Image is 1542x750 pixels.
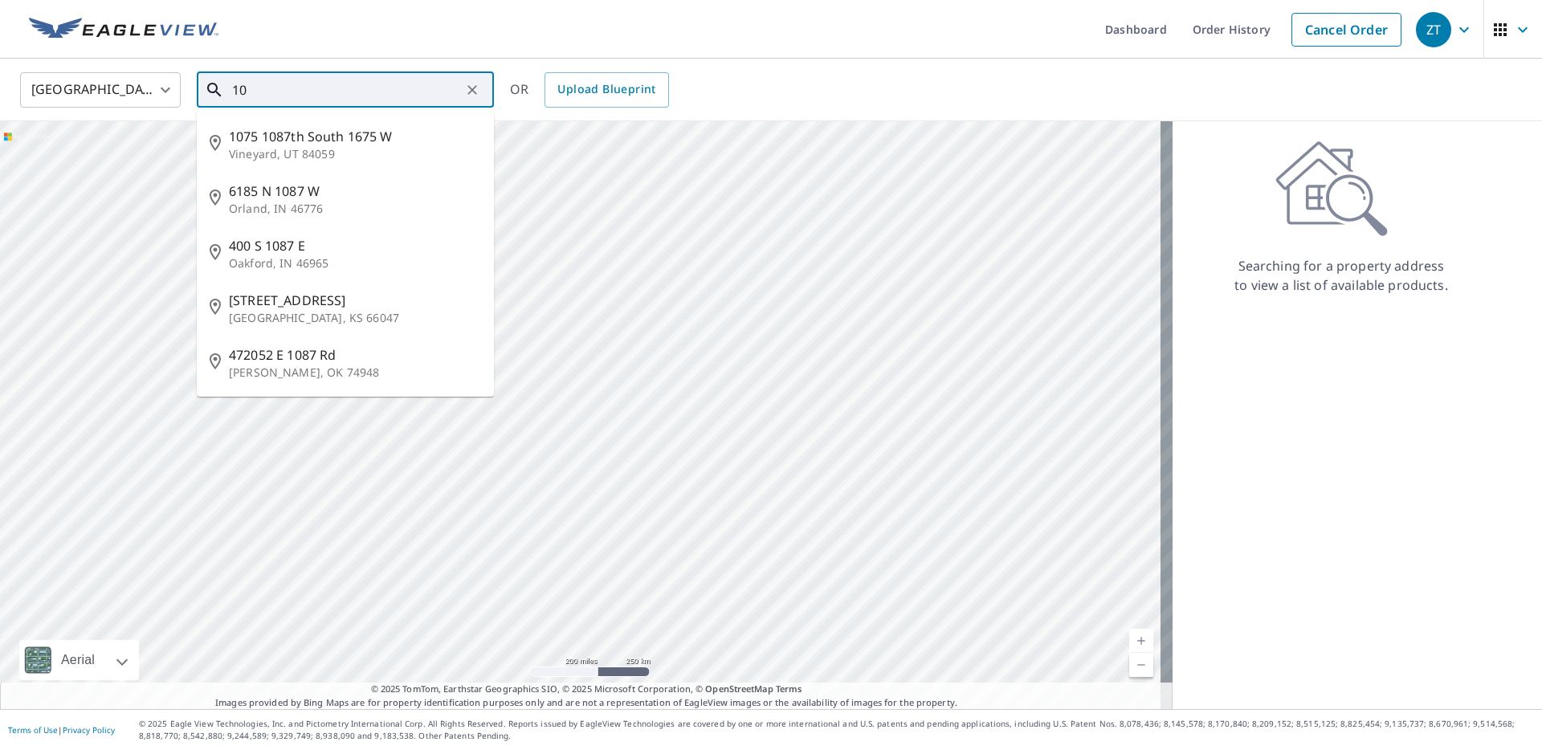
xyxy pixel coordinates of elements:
[1416,12,1451,47] div: ZT
[776,683,802,695] a: Terms
[139,718,1534,742] p: © 2025 Eagle View Technologies, Inc. and Pictometry International Corp. All Rights Reserved. Repo...
[1291,13,1401,47] a: Cancel Order
[63,724,115,736] a: Privacy Policy
[557,79,655,100] span: Upload Blueprint
[19,640,139,680] div: Aerial
[229,345,481,365] span: 472052 E 1087 Rd
[229,365,481,381] p: [PERSON_NAME], OK 74948
[56,640,100,680] div: Aerial
[545,72,668,108] a: Upload Blueprint
[229,127,481,146] span: 1075 1087th South 1675 W
[8,725,115,735] p: |
[229,310,481,326] p: [GEOGRAPHIC_DATA], KS 66047
[510,72,669,108] div: OR
[1129,653,1153,677] a: Current Level 5, Zoom Out
[20,67,181,112] div: [GEOGRAPHIC_DATA]
[1129,629,1153,653] a: Current Level 5, Zoom In
[229,181,481,201] span: 6185 N 1087 W
[232,67,461,112] input: Search by address or latitude-longitude
[29,18,218,42] img: EV Logo
[461,79,483,101] button: Clear
[371,683,802,696] span: © 2025 TomTom, Earthstar Geographics SIO, © 2025 Microsoft Corporation, ©
[8,724,58,736] a: Terms of Use
[229,255,481,271] p: Oakford, IN 46965
[229,291,481,310] span: [STREET_ADDRESS]
[1234,256,1449,295] p: Searching for a property address to view a list of available products.
[229,201,481,217] p: Orland, IN 46776
[229,236,481,255] span: 400 S 1087 E
[705,683,773,695] a: OpenStreetMap
[229,146,481,162] p: Vineyard, UT 84059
